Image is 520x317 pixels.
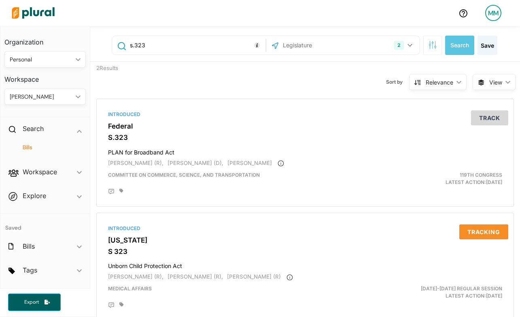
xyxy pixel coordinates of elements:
[19,299,45,306] span: Export
[253,42,261,49] div: Tooltip anchor
[108,236,502,244] h3: [US_STATE]
[426,78,453,87] div: Relevance
[129,38,263,53] input: Enter keywords, bill # or legislator name
[108,133,502,142] h3: S.323
[23,266,37,275] h2: Tags
[108,273,163,280] span: [PERSON_NAME] (R),
[10,55,72,64] div: Personal
[445,36,474,55] button: Search
[227,160,272,166] span: [PERSON_NAME]
[108,247,502,256] h3: S 323
[10,93,72,101] div: [PERSON_NAME]
[13,144,82,151] a: Bills
[373,285,508,300] div: Latest Action: [DATE]
[168,273,223,280] span: [PERSON_NAME] (R),
[23,167,57,176] h2: Workspace
[108,285,152,292] span: Medical Affairs
[23,242,35,251] h2: Bills
[489,78,502,87] span: View
[108,225,502,232] div: Introduced
[108,111,502,118] div: Introduced
[459,224,508,239] button: Tracking
[108,160,163,166] span: [PERSON_NAME] (R),
[479,2,508,24] a: MM
[485,5,501,21] div: MM
[394,41,404,50] div: 2
[282,38,369,53] input: Legislature
[373,171,508,186] div: Latest Action: [DATE]
[4,68,86,85] h3: Workspace
[429,41,437,48] span: Search Filters
[108,188,115,195] div: Add Position Statement
[421,285,502,292] span: [DATE]-[DATE] Regular Session
[386,78,409,86] span: Sort by
[108,145,502,156] h4: PLAN for Broadband Act
[90,62,197,93] div: 2 Results
[23,191,46,200] h2: Explore
[108,259,502,270] h4: Unborn Child Protection Act
[168,160,223,166] span: [PERSON_NAME] (D),
[478,36,497,55] button: Save
[8,294,61,311] button: Export
[471,110,508,125] button: Track
[460,172,502,178] span: 119th Congress
[0,214,90,234] h4: Saved
[108,122,502,130] h3: Federal
[227,273,281,280] span: [PERSON_NAME] (R)
[108,172,260,178] span: Committee on Commerce, Science, and Transportation
[108,302,115,309] div: Add Position Statement
[23,124,44,133] h2: Search
[492,290,512,309] iframe: Intercom live chat
[391,38,418,53] button: 2
[119,188,123,193] div: Add tags
[4,30,86,48] h3: Organization
[119,302,123,307] div: Add tags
